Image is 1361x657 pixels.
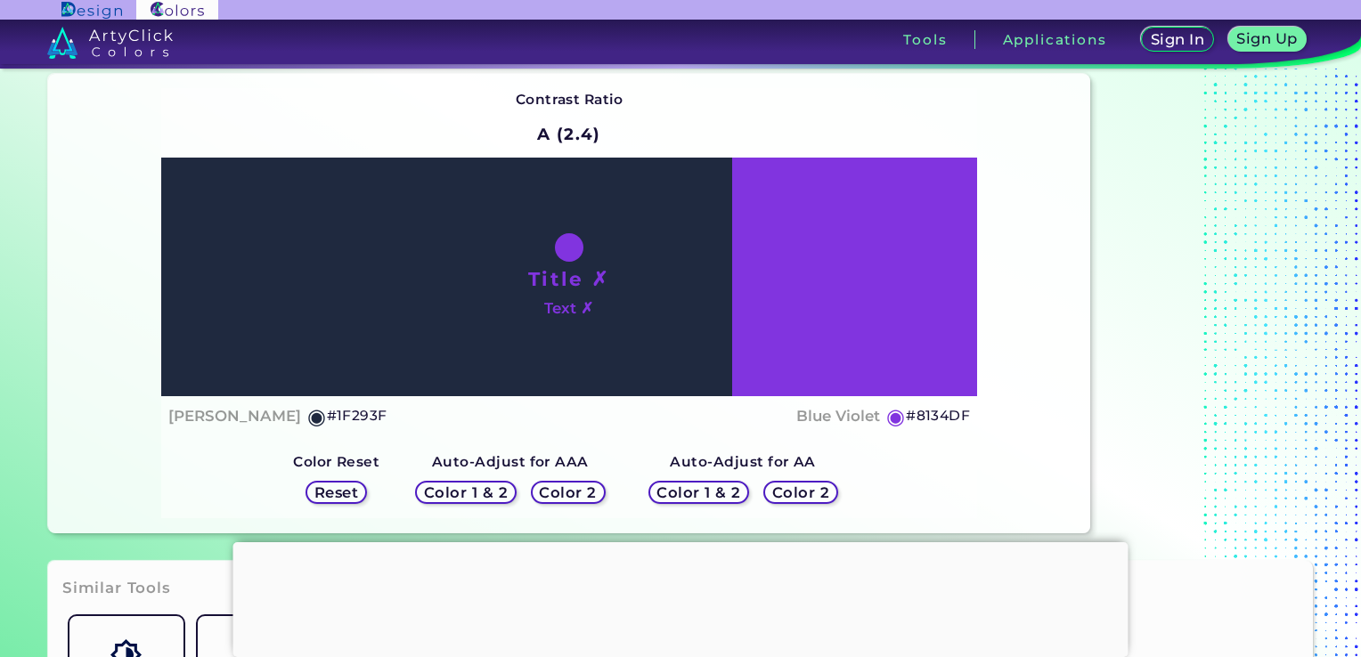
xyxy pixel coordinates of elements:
h5: #8134DF [906,404,970,427]
h5: Color 1 & 2 [422,485,509,500]
h5: Sign Up [1235,31,1298,46]
strong: Contrast Ratio [516,91,623,108]
a: Sign In [1140,27,1215,53]
h3: Similar Tools [62,578,171,599]
h4: Text ✗ [544,296,593,321]
h5: ◉ [307,406,327,427]
h4: [PERSON_NAME] [168,403,301,429]
h5: Color 1 & 2 [656,485,742,500]
iframe: Advertisement [233,542,1129,653]
h1: Title ✗ [528,265,610,292]
h4: Blue Violet [796,403,880,429]
h5: Color 2 [539,485,598,500]
strong: Auto-Adjust for AAA [432,453,589,470]
h3: Tools [903,33,947,46]
a: Sign Up [1227,27,1308,53]
h5: Sign In [1150,32,1205,47]
h2: A (2.4) [529,115,608,154]
h5: Reset [314,485,359,500]
img: logo_artyclick_colors_white.svg [47,27,173,59]
img: ArtyClick Design logo [61,2,121,19]
h5: ◉ [886,406,906,427]
h3: Applications [1003,33,1107,46]
h5: Color 2 [771,485,830,500]
h5: #1F293F [327,404,387,427]
strong: Color Reset [293,453,379,470]
strong: Auto-Adjust for AA [670,453,815,470]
